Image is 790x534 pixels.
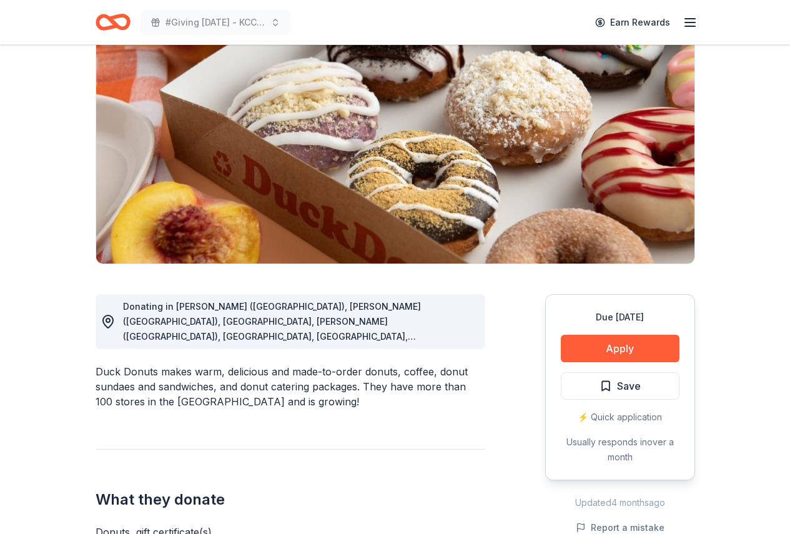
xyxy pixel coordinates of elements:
[165,15,265,30] span: #Giving [DATE] - KCC [DATE]
[141,10,290,35] button: #Giving [DATE] - KCC [DATE]
[96,7,131,37] a: Home
[123,301,421,477] span: Donating in [PERSON_NAME] ([GEOGRAPHIC_DATA]), [PERSON_NAME] ([GEOGRAPHIC_DATA]), [GEOGRAPHIC_DAT...
[545,495,695,510] div: Updated 4 months ago
[96,25,694,264] img: Image for Duck Donuts
[96,364,485,409] div: Duck Donuts makes warm, delicious and made-to-order donuts, coffee, donut sundaes and sandwiches,...
[588,11,678,34] a: Earn Rewards
[561,372,679,400] button: Save
[561,435,679,465] div: Usually responds in over a month
[561,310,679,325] div: Due [DATE]
[561,335,679,362] button: Apply
[96,490,485,510] h2: What they donate
[617,378,641,394] span: Save
[561,410,679,425] div: ⚡️ Quick application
